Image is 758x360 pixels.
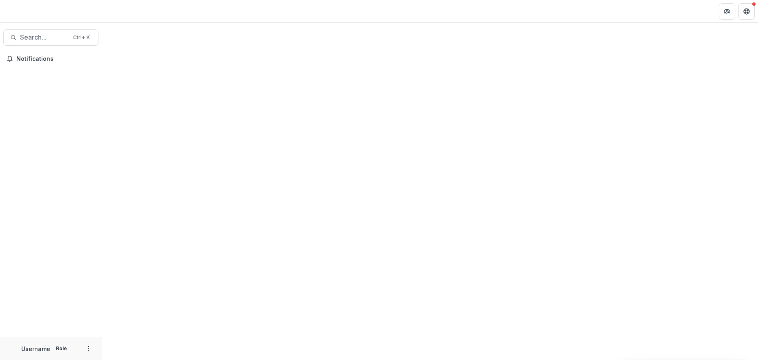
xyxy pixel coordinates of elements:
span: Notifications [16,56,95,62]
button: Get Help [738,3,755,20]
button: Search... [3,29,98,46]
button: Partners [719,3,735,20]
button: Notifications [3,52,98,65]
span: Search... [20,33,68,41]
p: Role [54,345,69,352]
div: Ctrl + K [71,33,91,42]
p: Username [21,344,50,353]
button: More [84,344,94,353]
